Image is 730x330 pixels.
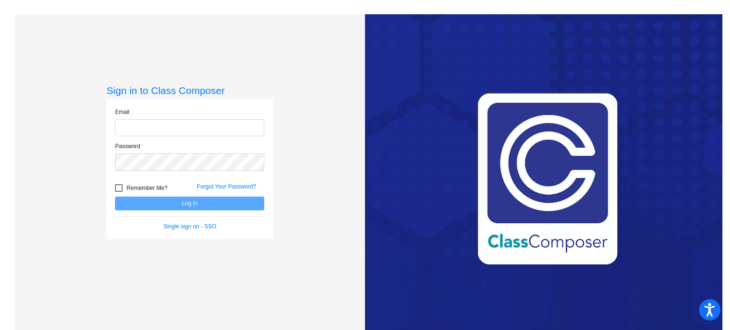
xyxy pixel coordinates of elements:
[115,197,264,210] button: Log In
[115,142,140,151] label: Password
[115,108,129,116] label: Email
[106,85,273,96] h3: Sign in to Class Composer
[197,183,256,190] a: Forgot Your Password?
[163,223,216,230] a: Single sign on - SSO
[126,182,167,194] span: Remember Me?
